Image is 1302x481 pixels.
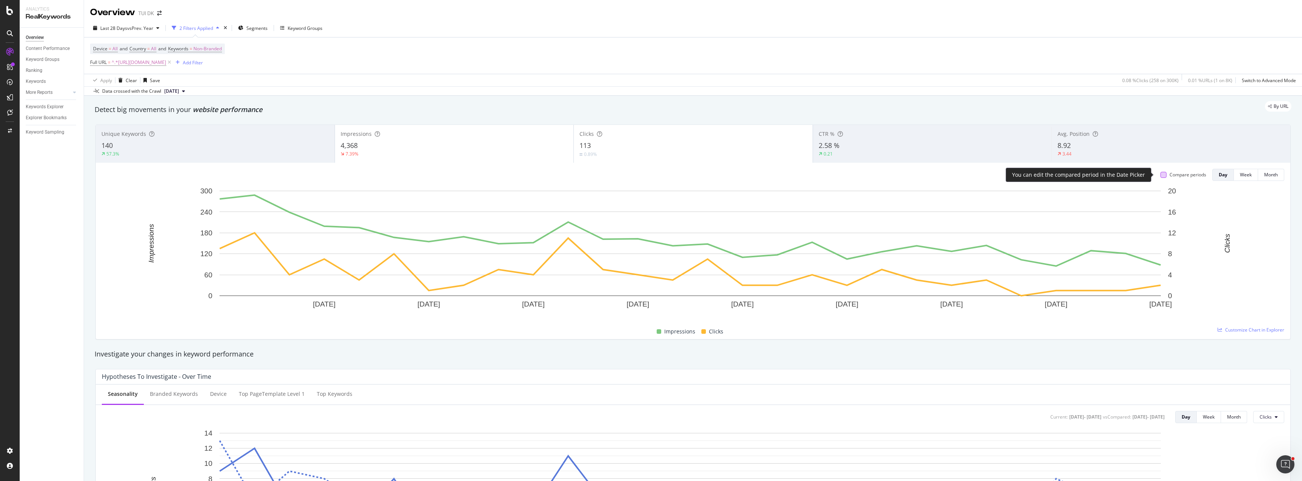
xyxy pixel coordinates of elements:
a: Ranking [26,67,78,75]
div: Week [1240,171,1252,178]
text: 10 [204,459,212,467]
button: Switch to Advanced Mode [1239,74,1296,86]
span: vs Prev. Year [127,25,153,31]
text: 8 [1168,250,1172,258]
span: 113 [579,141,591,150]
button: Clicks [1253,411,1284,423]
div: Content Performance [26,45,70,53]
div: TUI DK [138,9,154,17]
span: All [112,44,118,54]
span: Device [93,45,107,52]
div: Compare periods [1170,171,1206,178]
span: = [109,45,111,52]
div: Overview [90,6,135,19]
span: CTR % [819,130,835,137]
span: Avg. Position [1057,130,1090,137]
div: Keyword Groups [26,56,59,64]
div: Add Filter [183,59,203,66]
iframe: Intercom live chat [1276,455,1294,473]
span: and [158,45,166,52]
div: Day [1219,171,1227,178]
button: Clear [115,74,137,86]
div: [DATE] - [DATE] [1132,414,1165,420]
div: Keyword Groups [288,25,322,31]
text: [DATE] [417,300,440,308]
div: Hypotheses to Investigate - Over Time [102,373,211,380]
div: Month [1264,171,1278,178]
text: Clicks [1223,233,1231,253]
div: Save [150,77,160,84]
span: and [120,45,128,52]
span: By URL [1274,104,1288,109]
span: Last 28 Days [100,25,127,31]
div: Month [1227,414,1241,420]
span: Keywords [168,45,188,52]
div: 7.39% [346,151,358,157]
div: [DATE] - [DATE] [1069,414,1101,420]
button: Month [1221,411,1247,423]
div: You can edit the compared period in the Date Picker [1012,171,1145,179]
div: Apply [100,77,112,84]
div: arrow-right-arrow-left [157,11,162,16]
div: Current: [1050,414,1068,420]
a: Content Performance [26,45,78,53]
div: Ranking [26,67,42,75]
text: 12 [204,444,212,452]
div: Clear [126,77,137,84]
button: Day [1175,411,1197,423]
text: [DATE] [940,300,963,308]
span: = [108,59,111,65]
text: 0 [208,292,212,300]
div: Data crossed with the Crawl [102,88,161,95]
text: [DATE] [313,300,336,308]
span: Customize Chart in Explorer [1225,327,1284,333]
span: Clicks [709,327,723,336]
span: ^.*[URL][DOMAIN_NAME] [112,57,166,68]
text: [DATE] [836,300,858,308]
svg: A chart. [102,187,1279,318]
span: 4,368 [341,141,358,150]
div: 0.01 % URLs ( 1 on 8K ) [1188,77,1232,84]
span: Impressions [341,130,372,137]
div: Seasonality [108,390,138,398]
div: Investigate your changes in keyword performance [95,349,1291,359]
span: Impressions [664,327,695,336]
div: 57.3% [106,151,119,157]
text: [DATE] [522,300,545,308]
a: Keyword Sampling [26,128,78,136]
button: 2 Filters Applied [169,22,222,34]
text: 16 [1168,208,1176,216]
div: Analytics [26,6,78,12]
div: Branded Keywords [150,390,198,398]
span: All [151,44,156,54]
div: Day [1182,414,1190,420]
span: = [147,45,150,52]
button: Apply [90,74,112,86]
button: Keyword Groups [277,22,325,34]
button: Last 28 DaysvsPrev. Year [90,22,162,34]
span: 8.92 [1057,141,1071,150]
span: 140 [101,141,113,150]
div: 0.21 [824,151,833,157]
div: 0.08 % Clicks ( 258 on 300K ) [1122,77,1179,84]
div: 3.44 [1062,151,1072,157]
div: Overview [26,34,44,42]
div: Keywords [26,78,46,86]
span: Clicks [579,130,594,137]
div: More Reports [26,89,53,97]
button: Segments [235,22,271,34]
img: Equal [579,153,582,156]
text: 20 [1168,187,1176,195]
text: 180 [200,229,212,237]
text: [DATE] [1045,300,1067,308]
div: 0.89% [584,151,597,157]
text: 0 [1168,292,1172,300]
div: times [222,24,229,32]
text: 300 [200,187,212,195]
div: Device [210,390,227,398]
div: Keyword Sampling [26,128,64,136]
div: Week [1203,414,1215,420]
text: 14 [204,429,213,437]
text: 120 [200,250,212,258]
